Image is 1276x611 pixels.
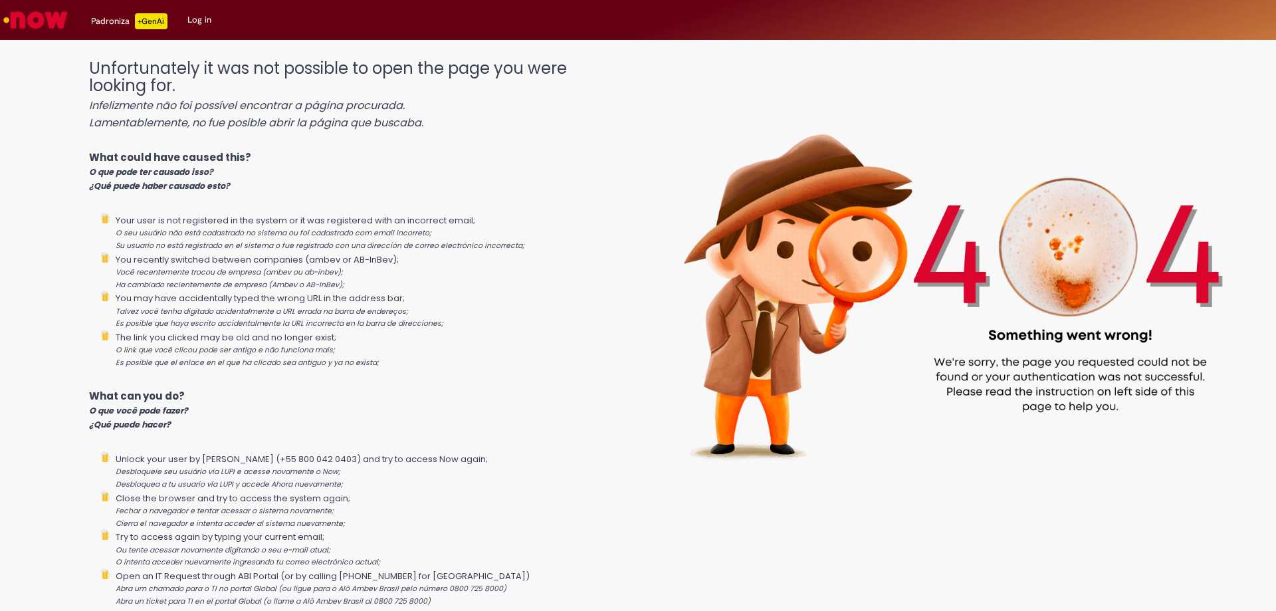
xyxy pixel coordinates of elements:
li: Unlock your user by [PERSON_NAME] (+55 800 042 0403) and try to access Now again; [116,451,623,491]
i: Su usuario no está registrado en el sistema o fue registrado con una dirección de correo electrón... [116,241,524,251]
i: O link que você clicou pode ser antigo e não funciona mais; [116,345,335,355]
img: ServiceNow [1,7,70,33]
i: Es posible que haya escrito accidentalmente la URL incorrecta en la barra de direcciones; [116,318,443,328]
i: ¿Qué puede haber causado esto? [89,180,230,191]
i: Es posible que el enlace en el que ha clicado sea antiguo y ya no exista; [116,358,379,368]
i: Fechar o navegador e tentar acessar o sistema novamente; [116,506,334,516]
i: Abra um chamado para o TI no portal Global (ou ligue para o Alô Ambev Brasil pelo número 0800 725... [116,584,506,594]
li: The link you clicked may be old and no longer exist; [116,330,623,369]
li: Your user is not registered in the system or it was registered with an incorrect email; [116,213,623,252]
i: Desbloqueie seu usuário via LUPI e acesse novamente o Now; [116,467,340,477]
i: Desbloquea a tu usuario vía LUPI y accede Ahora nuevamente; [116,479,343,489]
li: Close the browser and try to access the system again; [116,491,623,530]
li: Open an IT Request through ABI Portal (or by calling [PHONE_NUMBER] for [GEOGRAPHIC_DATA]) [116,568,623,608]
i: Você recentemente trocou de empresa (ambev ou ab-inbev); [116,267,343,277]
i: Ha cambiado recientemente de empresa (Ambev o AB-InBev); [116,280,344,290]
i: O seu usuário não está cadastrado no sistema ou foi cadastrado com email incorreto; [116,228,431,238]
p: What could have caused this? [89,150,623,193]
i: ¿Qué puede hacer? [89,419,171,430]
i: Ou tente acessar novamente digitando o seu e-mail atual; [116,545,330,555]
i: O que pode ter causado isso? [89,166,213,178]
li: You may have accidentally typed the wrong URL in the address bar; [116,291,623,330]
p: What can you do? [89,389,623,431]
li: Try to access again by typing your current email; [116,529,623,568]
i: Talvez você tenha digitado acidentalmente a URL errada na barra de endereços; [116,306,408,316]
i: Lamentablemente, no fue posible abrir la página que buscaba. [89,115,423,130]
p: +GenAi [135,13,167,29]
h1: Unfortunately it was not possible to open the page you were looking for. [89,60,623,130]
i: Abra un ticket para TI en el portal Global (o llame a Alô Ambev Brasil al 0800 725 8000) [116,596,431,606]
img: 404_ambev_new.png [623,47,1276,502]
i: Cierra el navegador e intenta acceder al sistema nuevamente; [116,519,345,529]
i: O que você pode fazer? [89,405,188,416]
div: Padroniza [91,13,167,29]
i: Infelizmente não foi possível encontrar a página procurada. [89,98,405,113]
i: O intenta acceder nuevamente ingresando tu correo electrónico actual; [116,557,380,567]
li: You recently switched between companies (ambev or AB-InBev); [116,252,623,291]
